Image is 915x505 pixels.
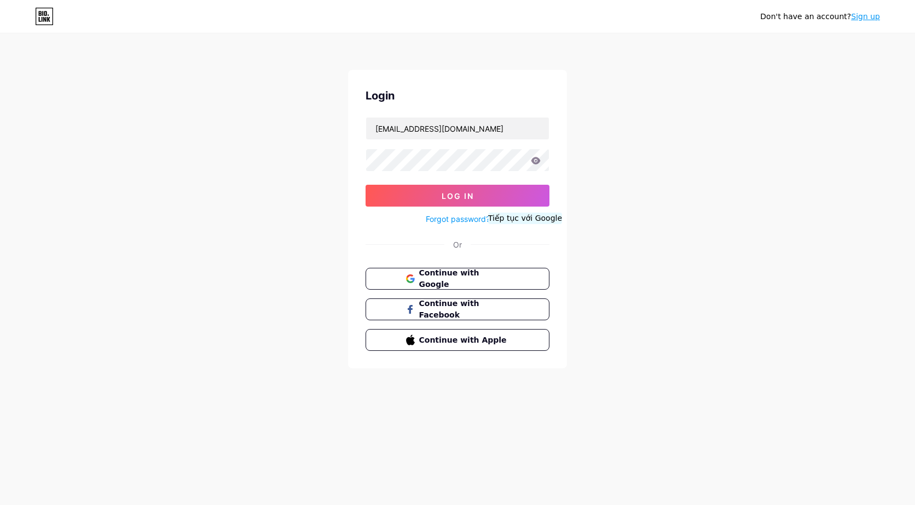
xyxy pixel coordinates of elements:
div: Don't have an account? [760,11,880,22]
input: Username [366,118,549,139]
span: Log In [442,191,474,201]
button: Continue with Apple [366,329,549,351]
span: Continue with Google [419,267,509,290]
a: Sign up [851,12,880,21]
a: Forgot password? [426,213,490,225]
div: Login [366,87,549,104]
span: Continue with Facebook [419,298,509,321]
button: Log In [366,185,549,207]
button: Continue with Google [366,268,549,290]
button: Continue with Facebook [366,298,549,320]
div: Or [453,239,462,250]
span: Continue with Apple [419,334,509,346]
